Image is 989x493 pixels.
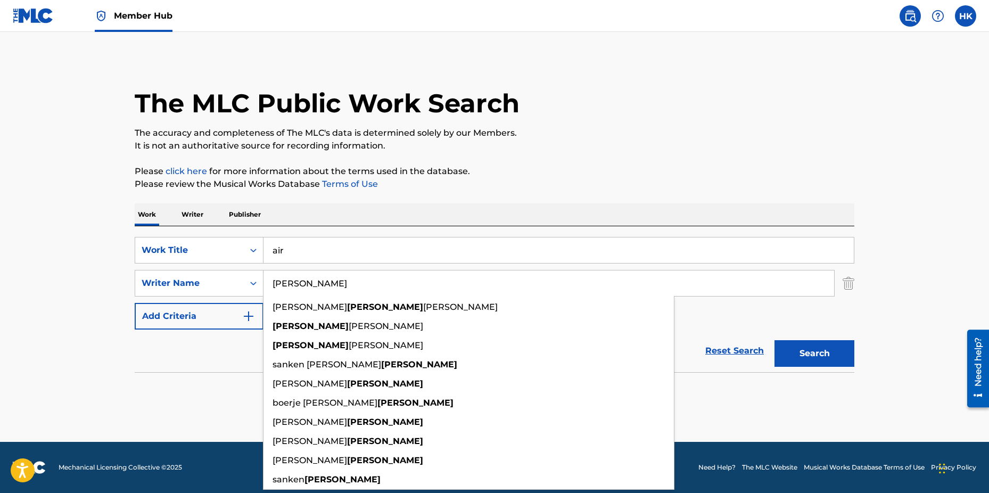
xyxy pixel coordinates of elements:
[843,270,854,297] img: Delete Criterion
[423,302,498,312] span: [PERSON_NAME]
[178,203,207,226] p: Writer
[13,8,54,23] img: MLC Logo
[774,340,854,367] button: Search
[273,455,347,465] span: [PERSON_NAME]
[135,203,159,226] p: Work
[273,474,304,484] span: sanken
[698,463,736,472] a: Need Help?
[59,463,182,472] span: Mechanical Licensing Collective © 2025
[936,442,989,493] iframe: Chat Widget
[931,463,976,472] a: Privacy Policy
[304,474,381,484] strong: [PERSON_NAME]
[142,244,237,257] div: Work Title
[959,325,989,411] iframe: Resource Center
[114,10,172,22] span: Member Hub
[742,463,797,472] a: The MLC Website
[320,179,378,189] a: Terms of Use
[347,455,423,465] strong: [PERSON_NAME]
[273,398,377,408] span: boerje [PERSON_NAME]
[135,178,854,191] p: Please review the Musical Works Database
[135,165,854,178] p: Please for more information about the terms used in the database.
[349,321,423,331] span: [PERSON_NAME]
[273,340,349,350] strong: [PERSON_NAME]
[932,10,944,22] img: help
[273,379,347,389] span: [PERSON_NAME]
[273,436,347,446] span: [PERSON_NAME]
[381,359,457,369] strong: [PERSON_NAME]
[927,5,949,27] div: Help
[273,359,381,369] span: sanken [PERSON_NAME]
[166,166,207,176] a: click here
[900,5,921,27] a: Public Search
[939,453,945,484] div: Træk
[273,302,347,312] span: [PERSON_NAME]
[273,417,347,427] span: [PERSON_NAME]
[135,303,263,330] button: Add Criteria
[135,127,854,139] p: The accuracy and completeness of The MLC's data is determined solely by our Members.
[700,339,769,363] a: Reset Search
[135,139,854,152] p: It is not an authoritative source for recording information.
[804,463,925,472] a: Musical Works Database Terms of Use
[377,398,454,408] strong: [PERSON_NAME]
[347,379,423,389] strong: [PERSON_NAME]
[95,10,108,22] img: Top Rightsholder
[904,10,917,22] img: search
[226,203,264,226] p: Publisher
[242,310,255,323] img: 9d2ae6d4665cec9f34b9.svg
[347,436,423,446] strong: [PERSON_NAME]
[135,87,520,119] h1: The MLC Public Work Search
[273,321,349,331] strong: [PERSON_NAME]
[13,461,46,474] img: logo
[349,340,423,350] span: [PERSON_NAME]
[142,277,237,290] div: Writer Name
[347,302,423,312] strong: [PERSON_NAME]
[955,5,976,27] div: User Menu
[347,417,423,427] strong: [PERSON_NAME]
[135,237,854,372] form: Search Form
[936,442,989,493] div: Chat-widget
